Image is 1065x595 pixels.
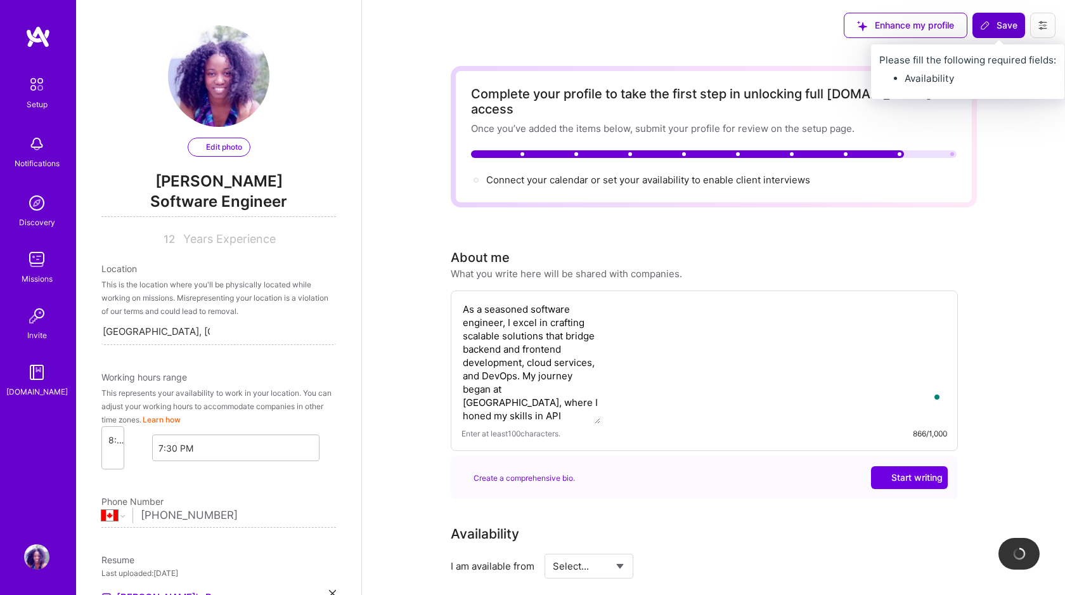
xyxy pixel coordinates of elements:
span: Working hours range [101,372,187,383]
span: Enter at least 100 characters. [461,427,560,440]
span: Software Engineer [101,191,336,217]
div: I am available from [451,559,534,573]
div: What you write here will be shared with companies. [451,267,682,280]
button: Save [972,13,1025,38]
div: This represents your availability to work in your location. You can adjust your working hours to ... [101,386,336,426]
div: Notifications [15,157,60,170]
div: 8:30 AM [108,433,125,447]
button: Edit photo [188,138,250,157]
img: loading [1010,546,1027,562]
i: icon Chevron [304,445,311,451]
span: Connect your calendar or set your availability to enable client interviews [486,174,810,186]
img: bell [24,131,49,157]
i: icon HorizontalInLineDivider [134,445,143,454]
div: 7:30 PM [158,441,193,455]
div: Invite [27,329,47,342]
img: User Avatar [168,25,269,127]
img: discovery [24,190,49,216]
span: Phone Number [101,496,164,507]
div: Create a comprehensive bio. [461,471,575,485]
img: setup [23,71,50,98]
img: User Avatar [24,544,49,570]
span: Resume [101,554,134,565]
textarea: To enrich screen reader interactions, please activate Accessibility in Grammarly extension settings [461,301,600,424]
div: This is the location where you'll be physically located while working on missions. Misrepresentin... [101,278,336,318]
img: guide book [24,360,49,385]
button: Start writing [871,466,948,489]
div: Missions [22,272,53,285]
div: Setup [27,98,48,111]
button: Learn how [143,413,181,426]
img: Invite [24,303,49,329]
i: icon SuggestedTeams [461,474,468,481]
input: XX [162,232,178,247]
i: icon CrystalBallWhite [876,473,885,482]
span: Save [980,19,1017,32]
input: +1 (000) 000-0000 [141,497,336,534]
div: Discovery [19,216,55,229]
i: icon PencilPurple [196,143,203,151]
div: Availability [451,525,519,544]
div: 866/1,000 [913,427,947,440]
div: Complete your profile to take the first step in unlocking full [DOMAIN_NAME] access [471,86,957,117]
div: [DOMAIN_NAME] [6,385,68,398]
span: Start writing [876,471,943,484]
img: teamwork [24,247,49,272]
div: Last uploaded: [DATE] [101,566,336,580]
div: Location [101,262,336,275]
div: About me [451,248,510,267]
span: Years Experience [183,232,276,245]
span: [PERSON_NAME] [101,172,336,191]
div: Once you’ve added the items below, submit your profile for review on the setup page. [471,122,957,135]
a: User Avatar [21,544,53,570]
i: icon Chevron [107,457,113,464]
img: logo [25,25,51,48]
span: Edit photo [196,141,242,153]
